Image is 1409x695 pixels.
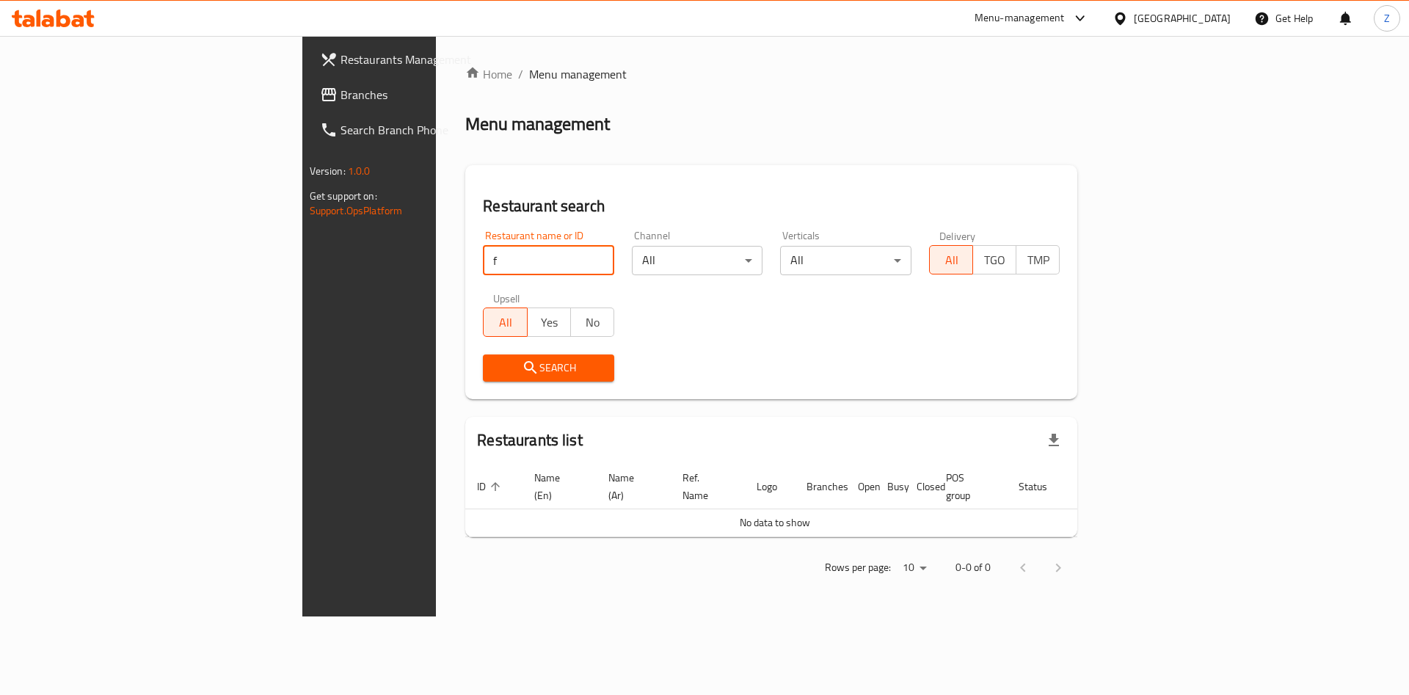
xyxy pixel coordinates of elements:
a: Branches [308,77,538,112]
th: Closed [905,465,934,509]
th: Open [846,465,875,509]
span: Menu management [529,65,627,83]
span: Z [1384,10,1390,26]
a: Restaurants Management [308,42,538,77]
span: TMP [1022,250,1054,271]
span: No [577,312,608,333]
button: Search [483,354,614,382]
div: [GEOGRAPHIC_DATA] [1134,10,1231,26]
button: No [570,308,614,337]
h2: Restaurant search [483,195,1060,217]
th: Branches [795,465,846,509]
span: Search [495,359,602,377]
div: Menu-management [975,10,1065,27]
span: POS group [946,469,989,504]
th: Logo [745,465,795,509]
p: 0-0 of 0 [955,558,991,577]
span: Branches [341,86,526,103]
span: Ref. Name [682,469,727,504]
span: Status [1019,478,1066,495]
a: Search Branch Phone [308,112,538,148]
th: Busy [875,465,905,509]
span: TGO [979,250,1011,271]
button: All [483,308,527,337]
a: Support.OpsPlatform [310,201,403,220]
button: All [929,245,973,274]
button: TGO [972,245,1016,274]
span: Name (En) [534,469,579,504]
span: Name (Ar) [608,469,653,504]
h2: Menu management [465,112,610,136]
button: TMP [1016,245,1060,274]
p: Rows per page: [825,558,891,577]
span: Restaurants Management [341,51,526,68]
span: ID [477,478,505,495]
button: Yes [527,308,571,337]
h2: Restaurants list [477,429,582,451]
span: No data to show [740,513,810,532]
span: Version: [310,161,346,181]
div: Rows per page: [897,557,932,579]
label: Delivery [939,230,976,241]
label: Upsell [493,293,520,303]
span: 1.0.0 [348,161,371,181]
span: Search Branch Phone [341,121,526,139]
span: All [936,250,967,271]
span: Yes [534,312,565,333]
div: All [780,246,911,275]
div: Export file [1036,423,1071,458]
table: enhanced table [465,465,1135,537]
span: Get support on: [310,186,377,205]
div: All [632,246,763,275]
nav: breadcrumb [465,65,1077,83]
span: All [489,312,521,333]
input: Search for restaurant name or ID.. [483,246,614,275]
